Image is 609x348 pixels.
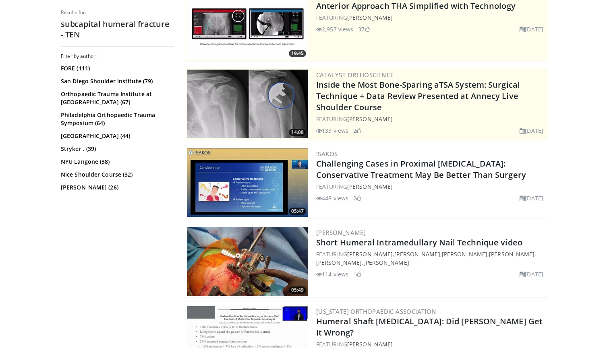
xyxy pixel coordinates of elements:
a: Challenging Cases in Proximal [MEDICAL_DATA]: Conservative Treatment May Be Better Than Surgery [316,158,526,180]
span: 05:47 [289,208,306,215]
a: [PERSON_NAME] [347,340,393,348]
a: Humeral Shaft [MEDICAL_DATA]: Did [PERSON_NAME] Get It Wrong? [316,316,543,338]
a: [PERSON_NAME] [347,250,393,258]
a: [GEOGRAPHIC_DATA] (44) [61,132,172,140]
a: [PERSON_NAME] [347,14,393,21]
li: [DATE] [520,126,543,135]
a: Anterior Approach THA Simplified with Technology [316,0,516,11]
a: Short Humeral Intramedullary Nail Technique video [316,237,522,248]
a: [PERSON_NAME] [347,115,393,123]
div: FEATURING [316,13,547,22]
li: 37 [358,25,369,33]
a: 14:08 [187,70,308,138]
a: Philadelphia Orthopaedic Trauma Symposium (64) [61,111,172,127]
span: 05:49 [289,286,306,294]
div: FEATURING , , , , , [316,250,547,267]
a: [PERSON_NAME] [347,183,393,190]
li: 2,957 views [316,25,353,33]
li: [DATE] [520,194,543,202]
a: [PERSON_NAME] [489,250,534,258]
div: FEATURING [316,182,547,191]
a: [PERSON_NAME] [442,250,487,258]
a: 05:49 [187,227,308,296]
img: 9f15458b-d013-4cfd-976d-a83a3859932f.300x170_q85_crop-smart_upscale.jpg [187,70,308,138]
a: Catalyst OrthoScience [316,71,394,79]
a: San Diego Shoulder Institute (79) [61,77,172,85]
a: Inside the Most Bone-Sparing aTSA System: Surgical Technique + Data Review Presented at Annecy Li... [316,79,520,113]
a: [PERSON_NAME] [363,259,409,266]
a: FORE (111) [61,64,172,72]
a: Orthopaedic Trauma Institute at [GEOGRAPHIC_DATA] (67) [61,90,172,106]
a: Nice Shoulder Course (32) [61,171,172,179]
a: Stryker . (39) [61,145,172,153]
a: NYU Langone (38) [61,158,172,166]
span: 14:08 [289,129,306,136]
img: ea7069ef-e8d3-4530-ab91-e3aa5c7c291a.300x170_q85_crop-smart_upscale.jpg [187,227,308,296]
li: [DATE] [520,25,543,33]
a: [PERSON_NAME] (26) [61,183,172,192]
h2: subcapital humeral fracture - TEN [61,19,174,40]
li: 448 views [316,194,348,202]
a: 05:47 [187,148,308,217]
a: [PERSON_NAME] [316,259,362,266]
li: 133 views [316,126,348,135]
li: [DATE] [520,270,543,278]
li: 2 [353,126,361,135]
h3: Filter by author: [61,53,174,60]
a: [US_STATE] Orthopaedic Association [316,307,437,315]
a: [PERSON_NAME] [394,250,440,258]
li: 114 views [316,270,348,278]
div: FEATURING [316,115,547,123]
a: ISAKOS [316,150,338,158]
p: Results for: [61,9,174,16]
a: [PERSON_NAME] [316,229,366,237]
span: 19:45 [289,50,306,57]
li: 1 [353,270,361,278]
li: 2 [353,194,361,202]
img: 0b598535-17a0-4fcf-a7d7-058b05e2e28a.300x170_q85_crop-smart_upscale.jpg [187,148,308,217]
